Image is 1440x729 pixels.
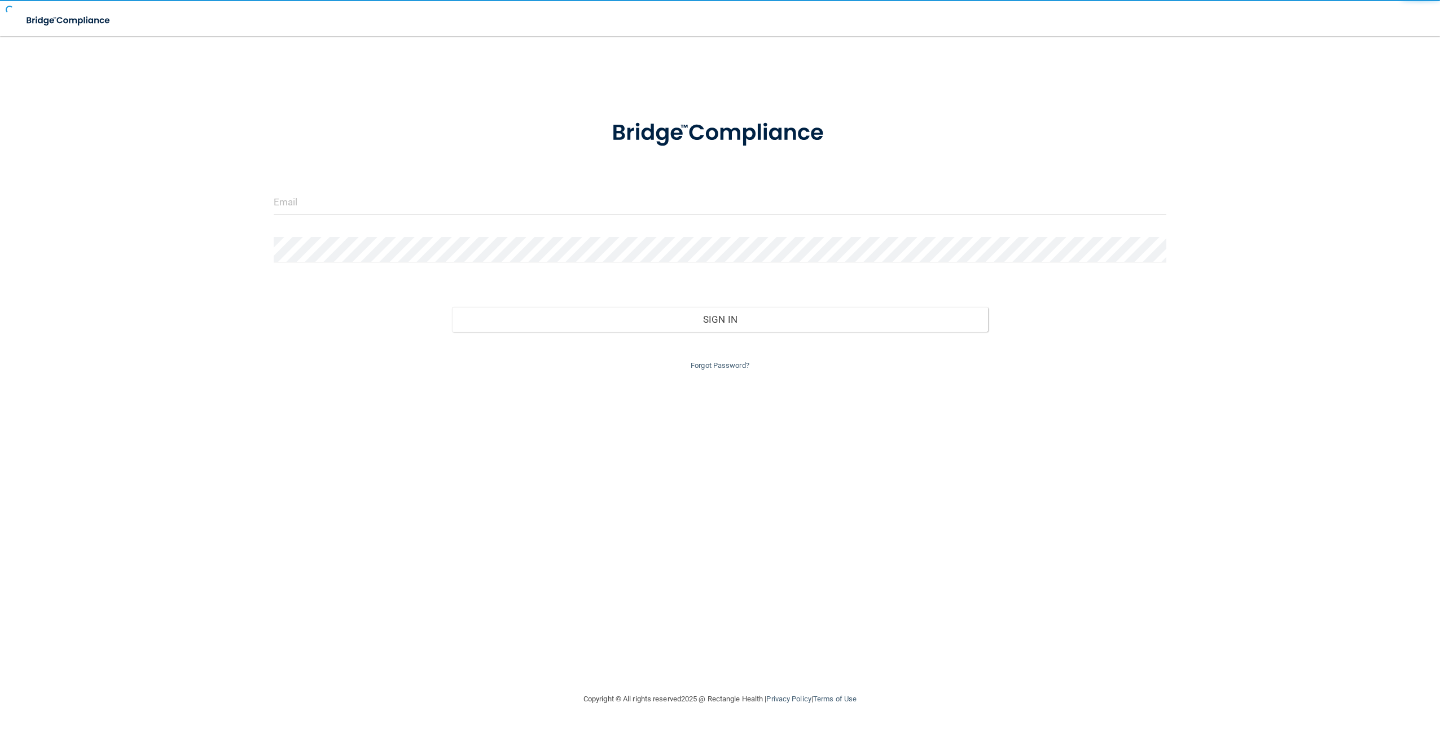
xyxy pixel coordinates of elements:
button: Sign In [452,307,987,332]
img: bridge_compliance_login_screen.278c3ca4.svg [17,9,121,32]
a: Forgot Password? [691,361,749,370]
img: bridge_compliance_login_screen.278c3ca4.svg [589,104,851,163]
input: Email [274,190,1166,215]
a: Privacy Policy [766,695,811,703]
a: Terms of Use [813,695,857,703]
div: Copyright © All rights reserved 2025 @ Rectangle Health | | [514,681,926,717]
